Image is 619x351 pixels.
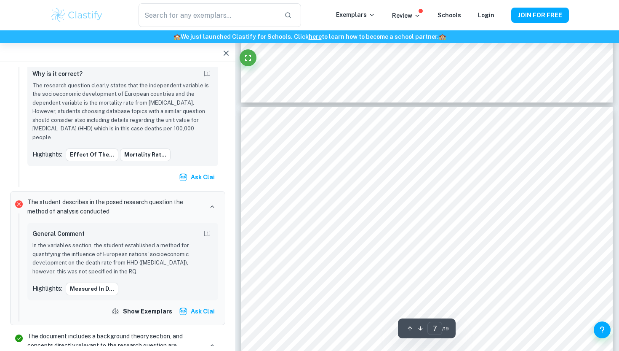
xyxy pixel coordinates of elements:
[336,10,375,19] p: Exemplars
[32,241,213,276] p: In the variables section, the student established a method for quantifying the influence of Europ...
[66,283,118,295] button: measured in d...
[442,325,449,332] span: / 19
[392,11,421,20] p: Review
[177,170,218,185] button: Ask Clai
[120,148,171,161] button: mortality rat...
[14,199,24,209] svg: Incorrect
[201,68,213,80] button: Report mistake/confusion
[478,12,494,19] a: Login
[109,304,176,319] button: Show exemplars
[32,150,62,159] p: Highlights:
[14,333,24,343] svg: Correct
[201,228,213,240] button: Report mistake/confusion
[139,3,277,27] input: Search for any exemplars...
[50,7,104,24] img: Clastify logo
[179,307,187,316] img: clai.svg
[2,32,617,41] h6: We just launched Clastify for Schools. Click to learn how to become a school partner.
[66,148,118,161] button: effect of the...
[511,8,569,23] button: JOIN FOR FREE
[32,229,85,238] h6: General Comment
[438,12,461,19] a: Schools
[179,173,187,181] img: clai.svg
[32,69,83,78] h6: Why is it correct?
[27,197,203,216] p: The student describes in the posed research question the method of analysis conducted
[594,321,611,338] button: Help and Feedback
[240,49,256,66] button: Fullscreen
[173,33,181,40] span: 🏫
[439,33,446,40] span: 🏫
[32,284,62,293] p: Highlights:
[309,33,322,40] a: here
[32,81,213,142] p: The research question clearly states that the independent variable is the socioeconomic developme...
[177,304,218,319] button: Ask Clai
